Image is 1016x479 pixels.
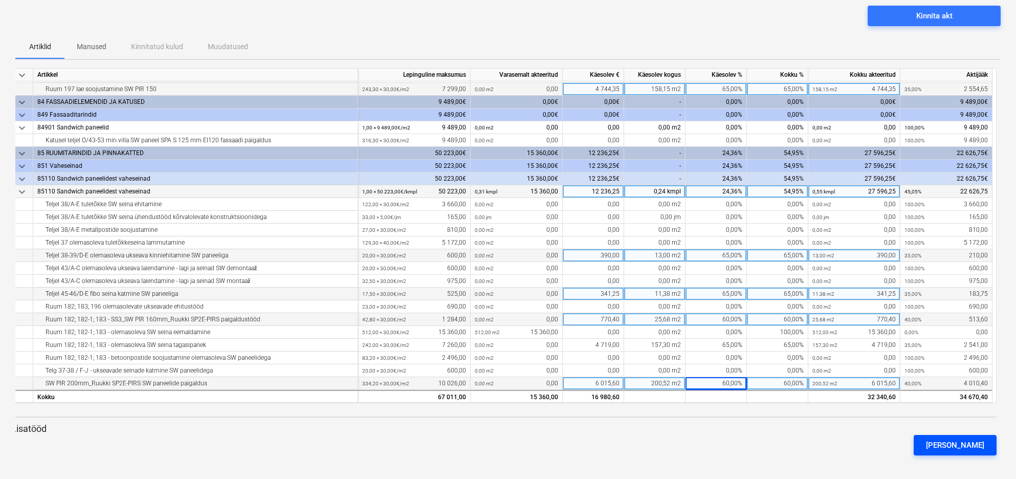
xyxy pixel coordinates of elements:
div: Teljel 43/A-C olemasoleva ukseava laiendamine - lagi ja seinad SW montaaž [37,275,354,288]
div: 0,00% [686,96,747,108]
small: 13,00 m2 [812,253,834,258]
div: 5 172,00 [362,236,466,249]
div: 0,00 [812,121,896,134]
div: 85110 Sandwich paneelidest vaheseinad [37,172,354,185]
small: 45,05% [904,189,921,194]
div: 0,00 [475,83,558,96]
div: 0,00 [563,198,624,211]
div: 2 541,00 [904,339,988,352]
button: [PERSON_NAME] [914,435,997,455]
div: 9 489,00€ [358,108,471,121]
div: 0,00 [812,134,896,147]
small: 0,00 m2 [475,342,494,348]
small: 0,00 m2 [812,240,831,246]
div: 0,00% [747,134,808,147]
div: 0,00 [475,236,558,249]
small: 512,00 × 30,00€ / m2 [362,330,409,335]
div: Kokku akteeritud [808,69,900,81]
small: 0,00 m2 [475,138,494,143]
span: keyboard_arrow_down [16,122,28,134]
small: 11,38 m2 [812,291,834,297]
div: 65,00% [747,288,808,300]
small: 33,00 × 5,00€ / jm [362,214,401,220]
div: 54,95% [747,147,808,160]
span: keyboard_arrow_down [16,186,28,198]
small: 100,00% [904,214,924,220]
div: 0,00 [812,198,896,211]
div: 2 496,00 [362,352,466,364]
div: 12 236,25 [563,185,624,198]
div: 0,00% [747,275,808,288]
div: 0,00 [475,339,558,352]
div: 0,00 m2 [624,134,686,147]
small: 0,00 m2 [812,138,831,143]
div: Teljel 38-39/D-E olemasoleva ukseava kinniehitamine SW paneeliga [37,249,354,262]
small: 100,00% [904,304,924,310]
div: 60,00% [747,313,808,326]
small: 0,00 m2 [475,278,494,284]
div: 0,00% [747,352,808,364]
div: 9 489,00€ [900,96,992,108]
div: 0,00 [475,121,558,134]
div: 15 360,00 [812,326,896,339]
button: Kinnita akt [868,6,1001,26]
div: Teljel 38/A-E metallpostide soojustamine [37,224,354,236]
div: 0,00€ [563,108,624,121]
div: Varasemalt akteeritud [471,69,563,81]
div: 0,00% [686,364,747,377]
small: 242,00 × 30,00€ / m2 [362,342,409,348]
div: 0,00 [475,313,558,326]
div: 0,00% [686,211,747,224]
div: 9 489,00€ [900,108,992,121]
div: 390,00 [812,249,896,262]
div: 0,00% [747,198,808,211]
div: 975,00 [904,275,988,288]
div: 15 360,00 [362,326,466,339]
div: 0,00 [563,352,624,364]
div: 65,00% [686,339,747,352]
small: 0,00 m2 [812,227,831,233]
div: 100,00% [747,326,808,339]
div: 9 489,00 [904,134,988,147]
div: Lepinguline maksumus [358,69,471,81]
small: 0,00 m2 [475,317,494,322]
div: 0,00 [812,211,896,224]
div: 24,36% [686,147,747,160]
div: 0,00€ [808,96,900,108]
div: 22 626,75€ [900,172,992,185]
div: 975,00 [362,275,466,288]
span: keyboard_arrow_down [16,173,28,185]
div: Ruum 182; 182-1; 183 - olemasoleva SW seina eemaldamine [37,326,354,339]
div: 4 744,35 [563,83,624,96]
small: 42,80 × 30,00€ / m2 [362,317,406,322]
div: 341,25 [812,288,896,300]
div: 84 FASSAADIELEMENDID JA KATUSED [37,96,354,108]
small: 157,30 m2 [812,342,837,348]
div: Ruum 182; 182-1; 183 - SS3_SW PIR 160mm_Ruukki SP2E-PIRS paigaldustööd [37,313,354,326]
span: keyboard_arrow_down [16,109,28,121]
small: 100,00% [904,355,924,361]
div: 15 360,00 [475,185,558,198]
div: 0,00 m2 [624,236,686,249]
div: 0,00% [747,224,808,236]
div: 810,00 [362,224,466,236]
div: 15 360,00 [475,326,558,339]
div: 0,00% [686,224,747,236]
div: 0,00€ [808,108,900,121]
div: 65,00% [747,339,808,352]
small: 100,00% [904,202,924,207]
small: 0,00 m2 [812,202,831,207]
div: 15 360,00€ [471,147,563,160]
div: 15 360,00€ [471,160,563,172]
div: 0,00 jm [624,211,686,224]
div: 600,00 [904,262,988,275]
div: 2 554,65 [904,83,988,96]
small: 25,68 m2 [812,317,834,322]
div: Ruum 197 lae soojustamine SW PIR 150 [37,83,354,96]
div: 65,00% [686,249,747,262]
div: 849 Fassaaditarindid [37,108,354,121]
div: 60,00% [686,313,747,326]
div: 0,00 [812,236,896,249]
div: 165,00 [904,211,988,224]
small: 0,00 m2 [475,202,494,207]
